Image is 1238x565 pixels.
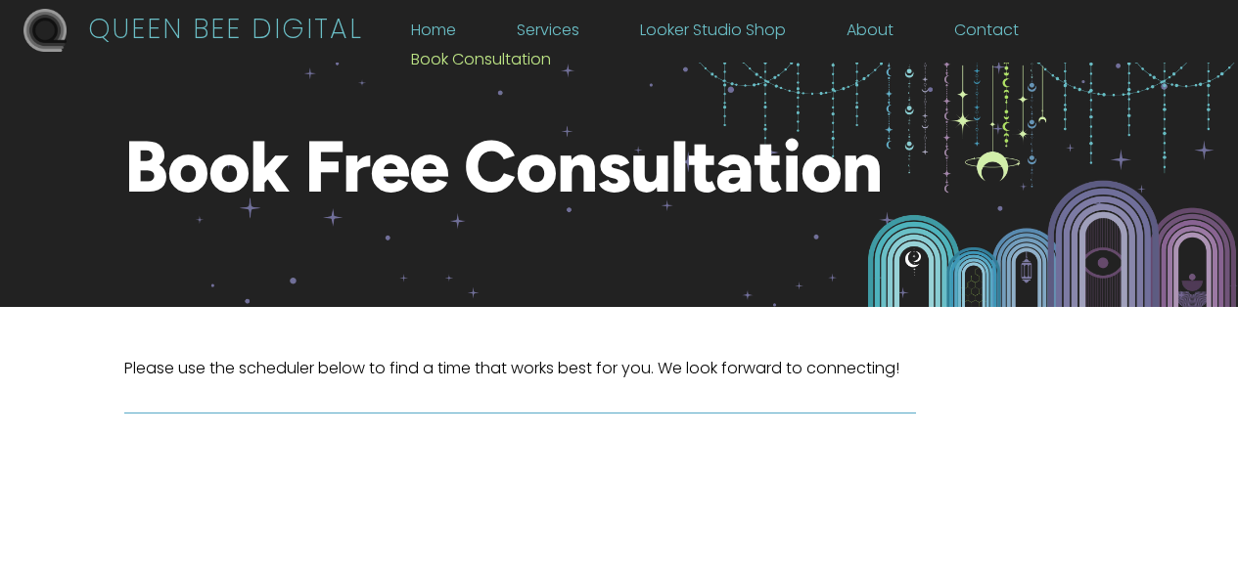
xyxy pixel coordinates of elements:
a: Contact [954,24,1019,46]
p: QUEEN BEE DIGITAL [88,19,363,45]
img: QBD Logo [23,9,67,52]
h1: Book Free Consultation [124,131,1115,227]
a: Looker Studio Shop [640,24,786,46]
a: Services [517,24,579,46]
a: Book Consultation [411,54,551,75]
a: Home [411,24,456,46]
p: Please use the scheduler below to find a time that works best for you. We look forward to connect... [124,357,1115,383]
a: About [847,24,894,46]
